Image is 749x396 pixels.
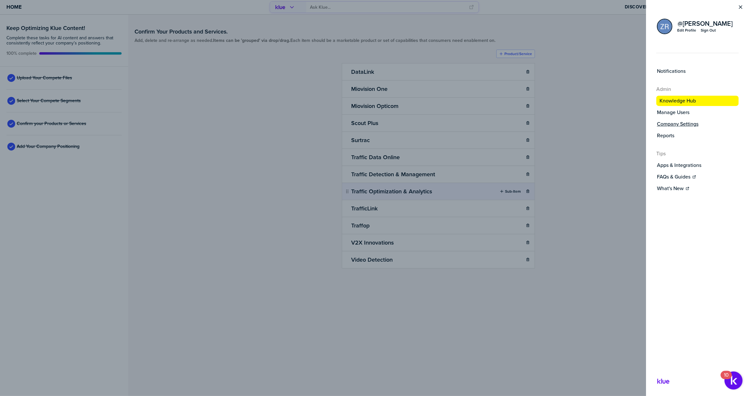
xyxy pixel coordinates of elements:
button: Knowledge Hub [656,96,739,106]
label: Apps & Integrations [657,162,701,169]
label: Manage Users [657,109,689,116]
button: Apps & Integrations [656,161,739,169]
a: What's New [656,185,739,192]
a: FAQs & Guides [656,173,739,181]
div: 10 [724,375,729,383]
a: Manage Users [656,109,739,116]
button: Open Resource Center, 10 new notifications [725,372,743,390]
div: Sign Out [701,28,716,33]
label: Knowledge Hub [660,98,696,104]
span: @ [PERSON_NAME] [678,20,733,27]
a: Notifications [656,67,739,75]
button: Close Menu [737,4,744,10]
a: Company Settings [656,120,739,128]
a: Edit Profile [677,27,697,33]
h4: Tips [656,150,739,158]
div: Edit Profile [677,28,696,33]
h4: Admin [656,85,739,93]
label: Notifications [657,68,686,74]
div: Zach Russell [657,19,672,34]
a: @[PERSON_NAME] [677,20,733,27]
button: Reports [656,132,739,140]
label: What's New [657,185,684,192]
label: FAQs & Guides [657,174,690,180]
label: Reports [657,132,674,139]
img: 4895b4f9e561d8dff6cb4991f45553de-sml.png [658,19,672,34]
button: Sign Out [700,27,716,33]
label: Company Settings [657,121,698,127]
